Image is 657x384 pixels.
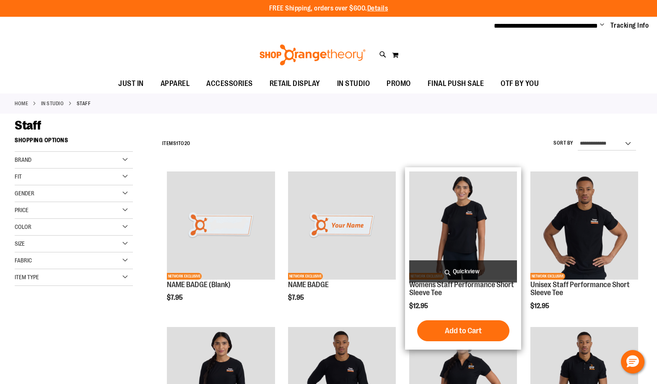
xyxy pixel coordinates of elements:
[167,294,184,301] span: $7.95
[445,326,482,335] span: Add to Cart
[163,167,279,323] div: product
[409,260,517,283] a: Quickview
[41,100,64,107] a: IN STUDIO
[167,171,275,279] img: NAME BADGE (Blank)
[288,294,305,301] span: $7.95
[198,74,261,93] a: ACCESSORIES
[258,44,367,65] img: Shop Orangetheory
[600,21,604,30] button: Account menu
[530,171,638,279] img: Unisex Staff Performance Short Sleeve Tee
[409,280,514,297] a: Womens Staff Performance Short Sleeve Tee
[167,171,275,280] a: NAME BADGE (Blank)NETWORK EXCLUSIVE
[329,74,379,93] a: IN STUDIO
[162,137,190,150] h2: Items to
[15,156,31,163] span: Brand
[261,74,329,93] a: RETAIL DISPLAY
[269,4,388,13] p: FREE Shipping, orders over $600.
[501,74,539,93] span: OTF BY YOU
[530,302,551,310] span: $12.95
[409,302,429,310] span: $12.95
[270,74,320,93] span: RETAIL DISPLAY
[409,171,517,279] img: Womens Staff Performance Short Sleeve Tee
[15,274,39,280] span: Item Type
[284,167,400,323] div: product
[15,207,29,213] span: Price
[288,171,396,280] a: Product image for NAME BADGENETWORK EXCLUSIVE
[492,74,547,93] a: OTF BY YOU
[110,74,152,93] a: JUST IN
[405,167,521,350] div: product
[15,223,31,230] span: Color
[15,133,133,152] strong: Shopping Options
[530,273,565,280] span: NETWORK EXCLUSIVE
[288,280,329,289] a: NAME BADGE
[15,173,22,180] span: Fit
[337,74,370,93] span: IN STUDIO
[77,100,91,107] strong: Staff
[419,74,493,93] a: FINAL PUSH SALE
[428,74,484,93] span: FINAL PUSH SALE
[621,350,644,374] button: Hello, have a question? Let’s chat.
[15,257,32,264] span: Fabric
[167,280,231,289] a: NAME BADGE (Blank)
[184,140,190,146] span: 20
[152,74,198,93] a: APPAREL
[526,167,642,331] div: product
[378,74,419,93] a: PROMO
[417,320,509,341] button: Add to Cart
[15,100,28,107] a: Home
[176,140,178,146] span: 1
[288,171,396,279] img: Product image for NAME BADGE
[387,74,411,93] span: PROMO
[15,118,42,132] span: Staff
[118,74,144,93] span: JUST IN
[161,74,190,93] span: APPAREL
[167,273,202,280] span: NETWORK EXCLUSIVE
[409,171,517,280] a: Womens Staff Performance Short Sleeve TeeNETWORK EXCLUSIVE
[288,273,323,280] span: NETWORK EXCLUSIVE
[530,280,630,297] a: Unisex Staff Performance Short Sleeve Tee
[15,240,25,247] span: Size
[610,21,649,30] a: Tracking Info
[206,74,253,93] span: ACCESSORIES
[15,190,34,197] span: Gender
[553,140,574,147] label: Sort By
[367,5,388,12] a: Details
[530,171,638,280] a: Unisex Staff Performance Short Sleeve TeeNETWORK EXCLUSIVE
